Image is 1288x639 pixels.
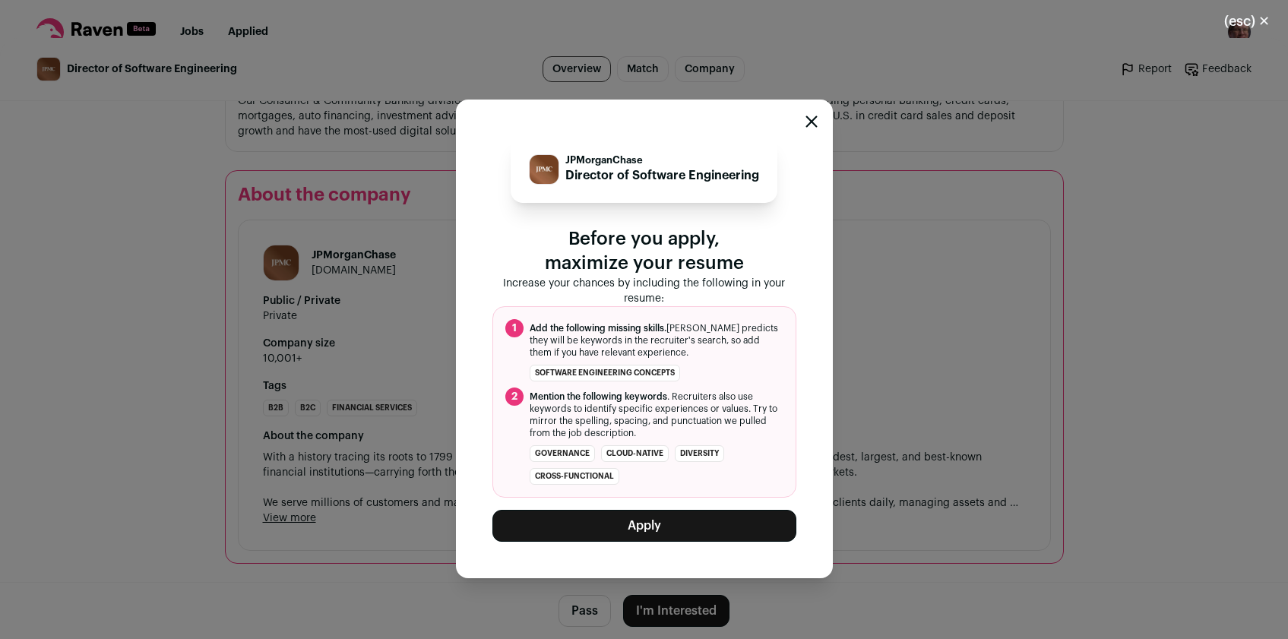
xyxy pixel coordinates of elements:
span: Add the following missing skills. [530,324,666,333]
p: JPMorganChase [565,154,759,166]
span: [PERSON_NAME] predicts they will be keywords in the recruiter's search, so add them if you have r... [530,322,783,359]
li: cross-functional [530,468,619,485]
img: dbf1e915ae85f37df3404b4c05d486a3b29b5bae2d38654172e6aa14fae6c07c.jpg [530,155,559,184]
li: diversity [675,445,724,462]
p: Increase your chances by including the following in your resume: [492,276,796,306]
button: Close modal [1206,5,1288,38]
p: Before you apply, maximize your resume [492,227,796,276]
span: Mention the following keywords [530,392,667,401]
p: Director of Software Engineering [565,166,759,185]
span: 1 [505,319,524,337]
span: 2 [505,388,524,406]
button: Close modal [805,115,818,128]
li: governance [530,445,595,462]
span: . Recruiters also use keywords to identify specific experiences or values. Try to mirror the spel... [530,391,783,439]
li: software engineering concepts [530,365,680,381]
button: Apply [492,510,796,542]
li: cloud-native [601,445,669,462]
